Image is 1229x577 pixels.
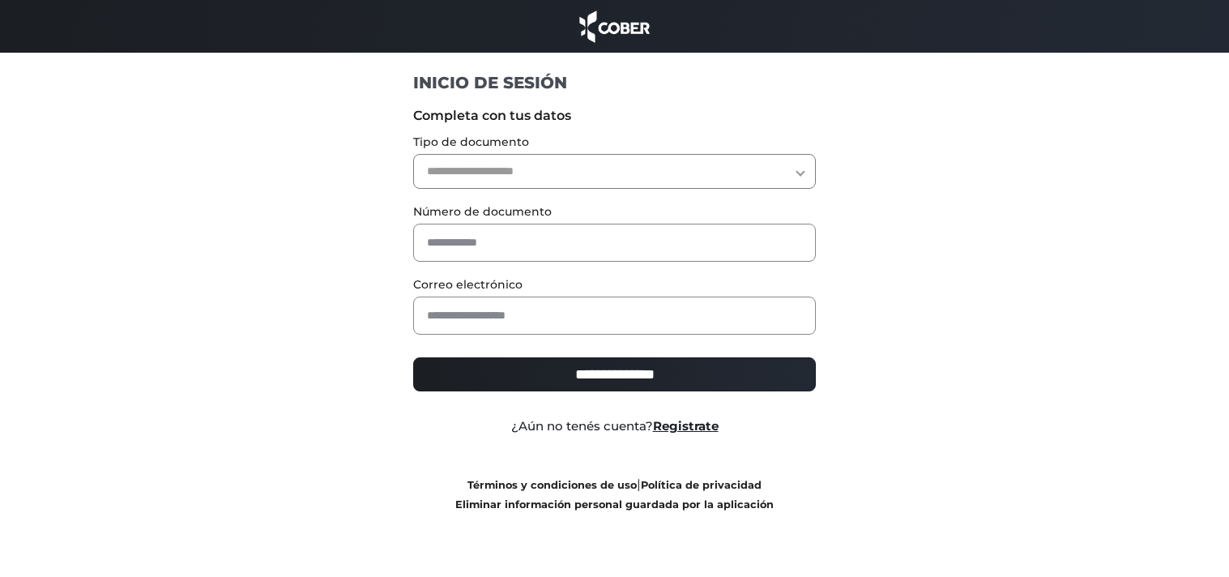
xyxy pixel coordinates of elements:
[641,479,762,491] a: Política de privacidad
[575,8,655,45] img: cober_marca.png
[455,498,774,511] a: Eliminar información personal guardada por la aplicación
[413,72,816,93] h1: INICIO DE SESIÓN
[413,106,816,126] label: Completa con tus datos
[653,418,719,434] a: Registrate
[413,203,816,220] label: Número de documento
[467,479,637,491] a: Términos y condiciones de uso
[401,475,828,514] div: |
[413,134,816,151] label: Tipo de documento
[401,417,828,436] div: ¿Aún no tenés cuenta?
[413,276,816,293] label: Correo electrónico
